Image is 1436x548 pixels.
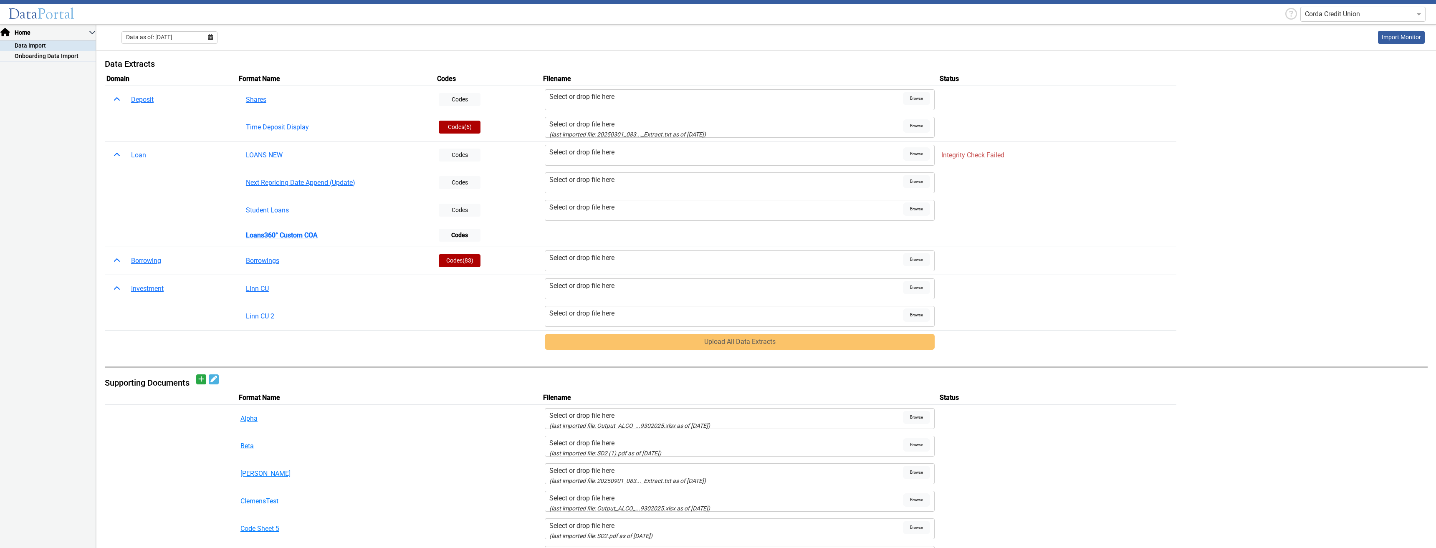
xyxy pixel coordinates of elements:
button: Deposit [126,92,159,108]
button: Codes [439,204,480,217]
span: Browse [903,521,930,534]
div: Select or drop file here [549,281,903,291]
button: Time Deposit Display [240,119,432,135]
button: Linn CU [240,281,432,297]
small: SD2.pdf [549,533,652,539]
h5: Supporting Documents [105,378,193,388]
div: Select or drop file here [549,308,903,318]
b: Loans360° Custom COA [246,230,318,240]
small: 20250901_083049_000.Darling_Consulting_Time_Deposits_Certificates_Extract.txt [549,477,706,484]
th: Format Name [237,72,435,86]
span: Browse [903,253,930,266]
a: This is available for Darling Employees only [1378,31,1425,44]
b: Codes [451,232,468,238]
span: Browse [903,411,930,424]
th: Format Name [237,391,435,405]
div: Select or drop file here [549,253,903,263]
button: Shares [240,92,432,108]
button: Borrowing [126,253,167,269]
span: Browse [903,308,930,322]
button: Codes(6) [439,121,480,134]
button: Code Sheet 5 [240,524,432,534]
div: Select or drop file here [549,175,903,185]
table: Uploads [105,72,1428,353]
button: Investment [126,281,169,297]
button: Linn CU 2 [240,308,432,324]
span: Home [14,28,89,37]
small: 20250301_083048_000.Darling_Consulting_Time_Deposits_Certificates_Extract.txt [549,131,706,138]
button: Student Loans [240,202,432,218]
div: Select or drop file here [549,466,903,476]
h5: Data Extracts [105,59,1428,69]
button: Beta [240,441,432,451]
span: Integrity Check Failed [941,151,1004,159]
div: Select or drop file here [549,411,903,421]
button: Next Repricing Date Append (Update) [240,175,432,191]
button: Add document [196,374,206,384]
button: Codes [439,176,480,189]
div: Select or drop file here [549,521,903,531]
button: Alpha [240,414,432,424]
span: Browse [903,147,930,161]
span: Browse [903,466,930,479]
th: Domain [105,72,237,86]
span: (83) [463,257,473,264]
span: Browse [903,281,930,294]
div: Help [1282,6,1300,23]
button: Codes [439,149,480,162]
button: Codes(83) [439,254,480,267]
button: Codes [439,93,480,106]
span: (6) [464,124,472,130]
div: Select or drop file here [549,92,903,102]
span: Browse [903,438,930,452]
button: Edit document [209,374,219,384]
small: SD2 (1).pdf [549,450,661,457]
small: Output_ALCO_Loans_TCB_09302025.xlsx [549,505,710,512]
div: Select or drop file here [549,438,903,448]
button: Loans360° Custom COA [240,227,323,243]
span: Browse [903,119,930,133]
button: Codes [439,229,480,242]
th: Status [938,72,1176,86]
div: Select or drop file here [549,119,903,129]
button: ClemensTest [240,496,432,506]
div: Select or drop file here [549,147,903,157]
span: Browse [903,175,930,188]
span: Browse [903,202,930,216]
small: Output_ALCO_Loans_TCB_09302025.xlsx [549,422,710,429]
span: Browse [903,92,930,105]
th: Status [938,391,1176,405]
span: Data [8,5,38,23]
span: Portal [38,5,74,23]
button: [PERSON_NAME] [240,469,432,479]
span: Data as of: [DATE] [126,33,172,42]
th: Filename [541,391,938,405]
button: Borrowings [240,253,432,269]
ng-select: Corda Credit Union [1300,7,1426,22]
button: LOANS NEW [240,147,432,163]
div: Select or drop file here [549,493,903,503]
button: Loan [126,147,152,163]
th: Codes [435,72,541,86]
th: Filename [541,72,938,86]
span: Browse [903,493,930,507]
div: Select or drop file here [549,202,903,212]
